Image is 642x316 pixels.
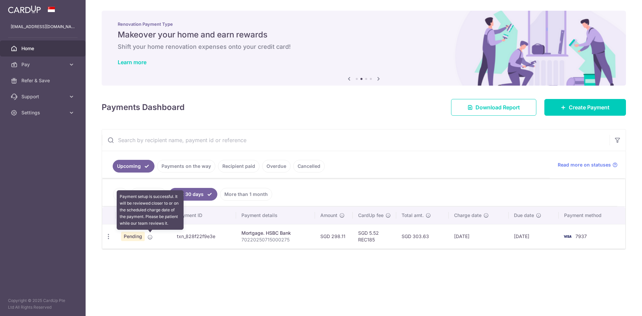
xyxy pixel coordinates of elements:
th: Payment details [236,207,315,224]
span: 7937 [575,233,587,239]
th: Payment method [559,207,626,224]
span: Settings [21,109,66,116]
h4: Payments Dashboard [102,101,185,113]
span: Pending [121,232,145,241]
span: Charge date [454,212,481,219]
td: SGD 5.52 REC185 [353,224,396,248]
input: Search by recipient name, payment id or reference [102,129,610,151]
div: Mortgage. HSBC Bank [241,230,310,236]
span: Download Report [475,103,520,111]
td: txn_828f22f9e3e [172,224,236,248]
h6: Shift your home renovation expenses onto your credit card! [118,43,610,51]
a: All [113,188,128,201]
span: CardUp fee [358,212,384,219]
span: Due date [514,212,534,219]
a: Create Payment [544,99,626,116]
span: Refer & Save [21,77,66,84]
iframe: Opens a widget where you can find more information [599,296,635,313]
a: Download Report [451,99,536,116]
a: Upcoming [113,160,154,173]
p: Renovation Payment Type [118,21,610,27]
th: Payment ID [172,207,236,224]
img: Bank Card [561,232,574,240]
span: Total amt. [402,212,424,219]
td: SGD 298.11 [315,224,353,248]
span: Home [21,45,66,52]
a: Read more on statuses [558,162,618,168]
a: Learn more [118,59,146,66]
a: More than 1 month [220,188,272,201]
td: [DATE] [449,224,509,248]
a: Payments on the way [157,160,215,173]
td: [DATE] [509,224,559,248]
p: 70220250715000275 [241,236,310,243]
img: Renovation banner [102,11,626,86]
a: Overdue [262,160,291,173]
a: Cancelled [293,160,325,173]
div: Payment setup is successful. It will be reviewed closer to or on the scheduled charge date of the... [117,190,184,230]
span: Create Payment [569,103,610,111]
span: Read more on statuses [558,162,611,168]
p: [EMAIL_ADDRESS][DOMAIN_NAME] [11,23,75,30]
a: Recipient paid [218,160,259,173]
span: Pay [21,61,66,68]
h5: Makeover your home and earn rewards [118,29,610,40]
td: SGD 303.63 [396,224,449,248]
img: CardUp [8,5,41,13]
span: Support [21,93,66,100]
span: Amount [320,212,337,219]
a: Next 30 days [169,188,217,201]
